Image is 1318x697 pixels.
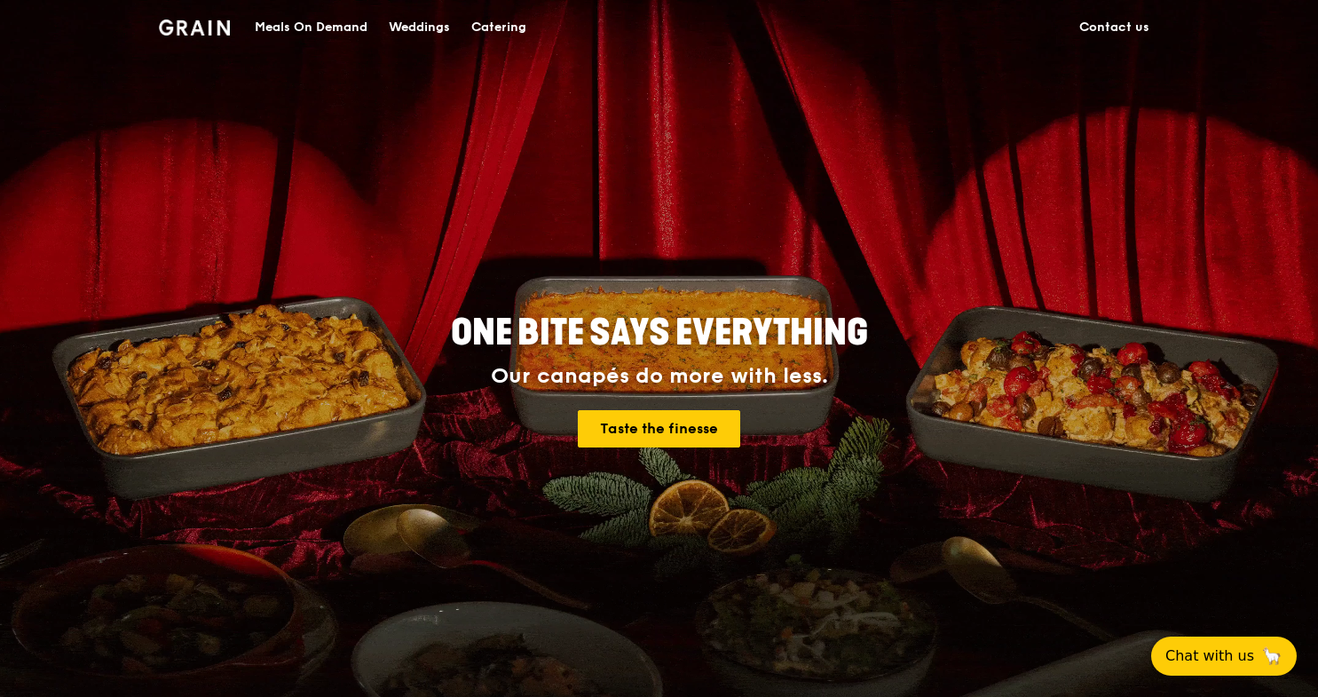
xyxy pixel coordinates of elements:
[451,312,868,354] span: ONE BITE SAYS EVERYTHING
[1151,637,1297,676] button: Chat with us🦙
[340,364,979,389] div: Our canapés do more with less.
[1069,1,1160,54] a: Contact us
[461,1,537,54] a: Catering
[578,410,740,448] a: Taste the finesse
[255,1,367,54] div: Meals On Demand
[389,1,450,54] div: Weddings
[1261,646,1282,667] span: 🦙
[378,1,461,54] a: Weddings
[1165,646,1254,667] span: Chat with us
[159,20,231,36] img: Grain
[471,1,526,54] div: Catering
